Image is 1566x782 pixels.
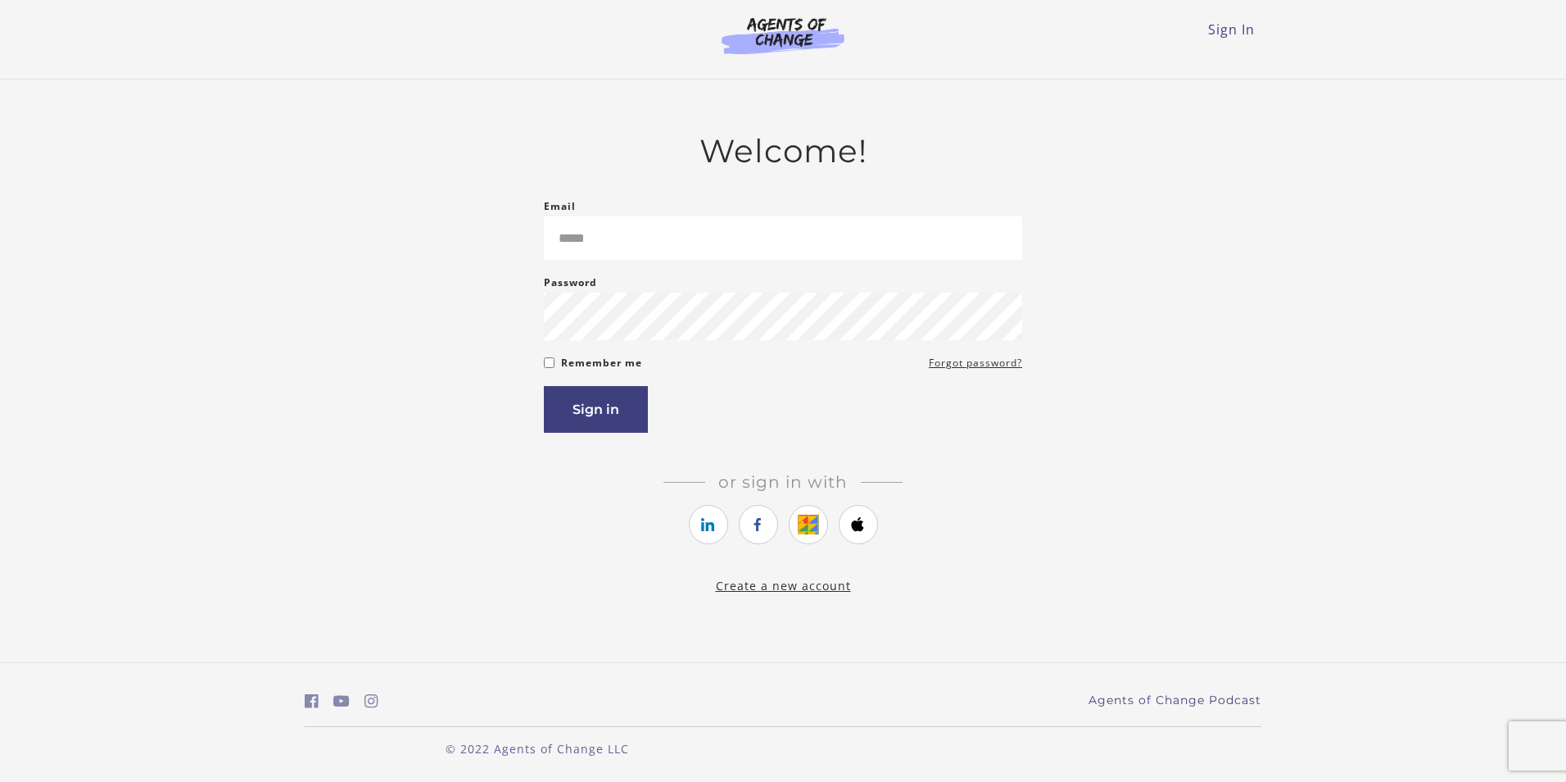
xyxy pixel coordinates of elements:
[305,693,319,709] i: https://www.facebook.com/groups/aswbtestprep (Open in a new window)
[739,505,778,544] a: https://courses.thinkific.com/users/auth/facebook?ss%5Breferral%5D=&ss%5Buser_return_to%5D=&ss%5B...
[839,505,878,544] a: https://courses.thinkific.com/users/auth/apple?ss%5Breferral%5D=&ss%5Buser_return_to%5D=&ss%5Bvis...
[544,386,648,433] button: Sign in
[305,740,770,757] p: © 2022 Agents of Change LLC
[364,689,378,713] a: https://www.instagram.com/agentsofchangeprep/ (Open in a new window)
[689,505,728,544] a: https://courses.thinkific.com/users/auth/linkedin?ss%5Breferral%5D=&ss%5Buser_return_to%5D=&ss%5B...
[705,472,861,492] span: Or sign in with
[789,505,828,544] a: https://courses.thinkific.com/users/auth/google?ss%5Breferral%5D=&ss%5Buser_return_to%5D=&ss%5Bvi...
[333,689,350,713] a: https://www.youtube.com/c/AgentsofChangeTestPrepbyMeaganMitchell (Open in a new window)
[544,273,597,293] label: Password
[716,578,851,593] a: Create a new account
[544,132,1022,170] h2: Welcome!
[305,689,319,713] a: https://www.facebook.com/groups/aswbtestprep (Open in a new window)
[561,353,642,373] label: Remember me
[929,353,1022,373] a: Forgot password?
[333,693,350,709] i: https://www.youtube.com/c/AgentsofChangeTestPrepbyMeaganMitchell (Open in a new window)
[364,693,378,709] i: https://www.instagram.com/agentsofchangeprep/ (Open in a new window)
[704,16,862,54] img: Agents of Change Logo
[544,197,576,216] label: Email
[1208,20,1255,39] a: Sign In
[1089,692,1261,709] a: Agents of Change Podcast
